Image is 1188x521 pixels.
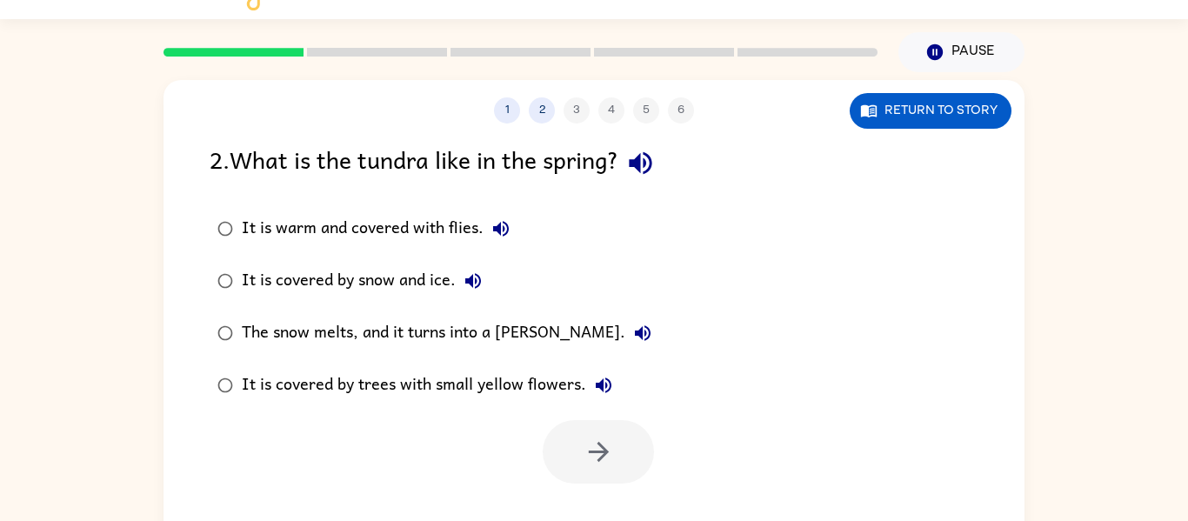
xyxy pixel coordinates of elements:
[242,264,491,298] div: It is covered by snow and ice.
[242,316,660,351] div: The snow melts, and it turns into a [PERSON_NAME].
[242,368,621,403] div: It is covered by trees with small yellow flowers.
[850,93,1011,129] button: Return to story
[484,211,518,246] button: It is warm and covered with flies.
[529,97,555,124] button: 2
[494,97,520,124] button: 1
[210,141,978,185] div: 2 . What is the tundra like in the spring?
[625,316,660,351] button: The snow melts, and it turns into a [PERSON_NAME].
[586,368,621,403] button: It is covered by trees with small yellow flowers.
[242,211,518,246] div: It is warm and covered with flies.
[456,264,491,298] button: It is covered by snow and ice.
[898,32,1024,72] button: Pause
